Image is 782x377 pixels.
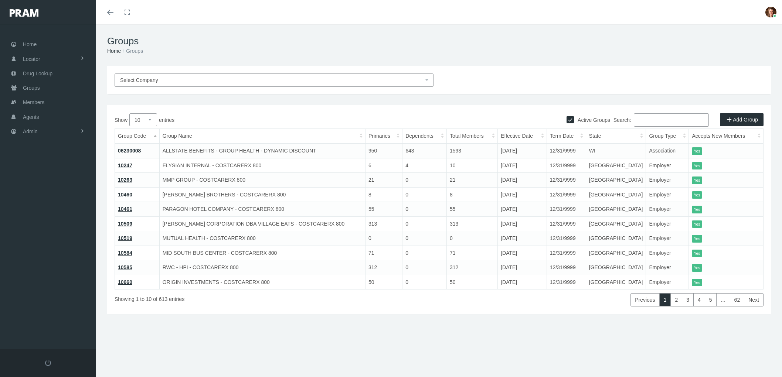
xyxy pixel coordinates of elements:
[586,260,646,275] td: [GEOGRAPHIC_DATA]
[498,260,547,275] td: [DATE]
[586,216,646,231] td: [GEOGRAPHIC_DATA]
[159,202,365,217] td: PARAGON HOTEL COMPANY - COSTCARERX 800
[23,124,38,138] span: Admin
[689,129,764,144] th: Accepts New Members: activate to sort column ascending
[634,113,709,127] input: Search:
[118,221,132,227] a: 10509
[365,275,402,289] td: 50
[744,293,764,306] a: Next
[692,206,702,213] itemstyle: Yes
[720,113,764,126] a: Add Group
[547,275,586,289] td: 12/31/9999
[692,235,702,243] itemstyle: Yes
[118,279,132,285] a: 10660
[547,246,586,260] td: 12/31/9999
[547,158,586,173] td: 12/31/9999
[159,129,365,144] th: Group Name: activate to sort column ascending
[159,187,365,202] td: [PERSON_NAME] BROTHERS - COSTCARERX 800
[402,275,447,289] td: 0
[682,293,694,306] a: 3
[586,129,646,144] th: State: activate to sort column ascending
[107,35,771,47] h1: Groups
[365,260,402,275] td: 312
[446,173,497,188] td: 21
[402,260,447,275] td: 0
[446,129,497,144] th: Total Members: activate to sort column ascending
[730,293,745,306] a: 62
[107,48,121,54] a: Home
[159,275,365,289] td: ORIGIN INVESTMENTS - COSTCARERX 800
[446,187,497,202] td: 8
[365,173,402,188] td: 21
[586,173,646,188] td: [GEOGRAPHIC_DATA]
[23,37,37,51] span: Home
[547,202,586,217] td: 12/31/9999
[586,275,646,289] td: [GEOGRAPHIC_DATA]
[498,143,547,158] td: [DATE]
[646,231,689,246] td: Employer
[402,216,447,231] td: 0
[586,231,646,246] td: [GEOGRAPHIC_DATA]
[692,250,702,257] itemstyle: Yes
[498,231,547,246] td: [DATE]
[574,116,610,124] label: Active Groups
[402,143,447,158] td: 643
[159,246,365,260] td: MID SOUTH BUS CENTER - COSTCARERX 800
[498,187,547,202] td: [DATE]
[646,143,689,158] td: Association
[23,110,39,124] span: Agents
[23,95,44,109] span: Members
[159,231,365,246] td: MUTUAL HEALTH - COSTCARERX 800
[446,158,497,173] td: 10
[692,191,702,199] itemstyle: Yes
[547,260,586,275] td: 12/31/9999
[365,202,402,217] td: 55
[365,187,402,202] td: 8
[446,143,497,158] td: 1593
[23,66,52,80] span: Drug Lookup
[693,293,705,306] a: 4
[692,176,702,184] itemstyle: Yes
[646,173,689,188] td: Employer
[547,187,586,202] td: 12/31/9999
[586,143,646,158] td: WI
[402,187,447,202] td: 0
[547,129,586,144] th: Term Date: activate to sort column ascending
[402,202,447,217] td: 0
[10,9,38,17] img: PRAM_20_x_78.png
[159,158,365,173] td: ELYSIAN INTERNAL - COSTCARERX 800
[692,279,702,287] itemstyle: Yes
[498,129,547,144] th: Effective Date: activate to sort column ascending
[365,246,402,260] td: 71
[365,216,402,231] td: 313
[118,250,132,256] a: 10584
[659,293,671,306] a: 1
[670,293,682,306] a: 2
[446,275,497,289] td: 50
[402,231,447,246] td: 0
[446,231,497,246] td: 0
[402,246,447,260] td: 0
[646,158,689,173] td: Employer
[159,260,365,275] td: RWC - HPI - COSTCARERX 800
[498,158,547,173] td: [DATE]
[115,129,160,144] th: Group Code: activate to sort column descending
[547,216,586,231] td: 12/31/9999
[115,113,439,126] label: Show entries
[118,206,132,212] a: 10461
[402,158,447,173] td: 4
[498,246,547,260] td: [DATE]
[446,216,497,231] td: 313
[129,113,157,126] select: Showentries
[365,143,402,158] td: 950
[402,173,447,188] td: 0
[159,173,365,188] td: MMP GROUP - COSTCARERX 800
[692,264,702,272] itemstyle: Yes
[365,231,402,246] td: 0
[646,260,689,275] td: Employer
[446,202,497,217] td: 55
[498,173,547,188] td: [DATE]
[547,231,586,246] td: 12/31/9999
[159,143,365,158] td: ALLSTATE BENEFITS - GROUP HEALTH - DYNAMIC DISCOUNT
[613,113,709,127] label: Search:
